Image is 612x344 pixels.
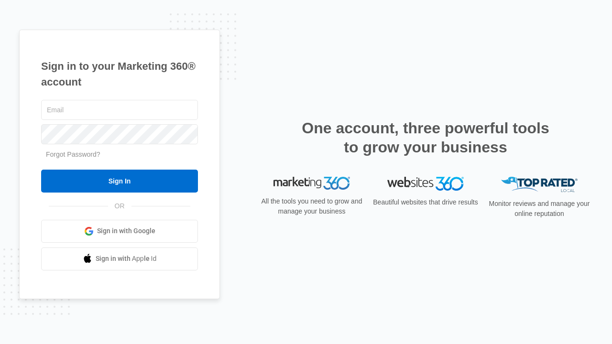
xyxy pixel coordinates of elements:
[97,226,155,236] span: Sign in with Google
[299,118,552,157] h2: One account, three powerful tools to grow your business
[501,177,578,193] img: Top Rated Local
[41,100,198,120] input: Email
[387,177,464,191] img: Websites 360
[108,201,131,211] span: OR
[41,170,198,193] input: Sign In
[258,196,365,216] p: All the tools you need to grow and manage your business
[41,58,198,90] h1: Sign in to your Marketing 360® account
[273,177,350,190] img: Marketing 360
[96,254,157,264] span: Sign in with Apple Id
[372,197,479,207] p: Beautiful websites that drive results
[41,220,198,243] a: Sign in with Google
[46,150,100,158] a: Forgot Password?
[41,247,198,270] a: Sign in with Apple Id
[486,199,593,219] p: Monitor reviews and manage your online reputation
